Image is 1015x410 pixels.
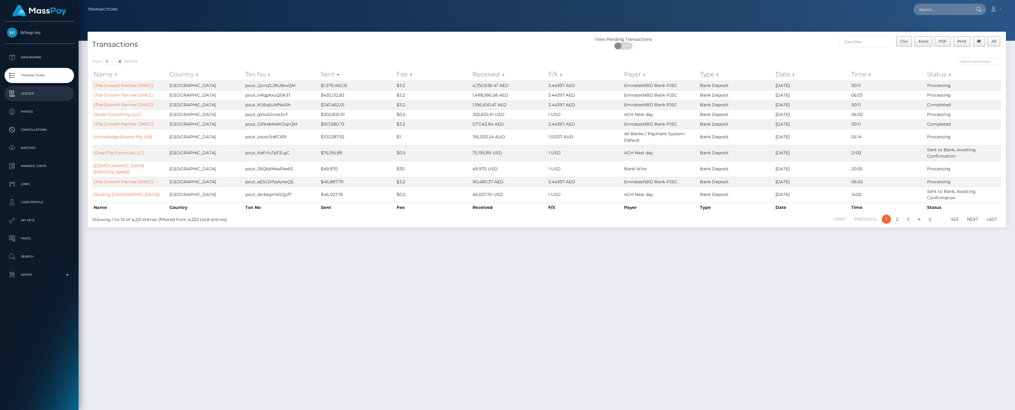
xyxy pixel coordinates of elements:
td: $46,887.79 [319,177,395,187]
td: $3.2 [395,81,471,90]
td: [DATE] [774,161,850,177]
td: $302,835.91 [319,110,395,119]
td: Bank Deposit [698,177,774,187]
td: Sent to Bank, Awaiting Confirmation [926,145,1001,161]
td: 577,143.84 AED [471,119,547,129]
td: [GEOGRAPHIC_DATA] [168,129,244,145]
p: Payees [7,107,72,116]
img: Whop Inc [7,27,17,38]
a: [DEMOGRAPHIC_DATA] [PERSON_NAME] [94,163,144,175]
td: 161,480.37 AED [471,177,547,187]
p: Links [7,180,72,189]
a: API Keys [5,213,74,228]
button: CSV [896,36,912,46]
td: $0.5 [395,110,471,119]
td: [GEOGRAPHIC_DATA] [168,81,244,90]
td: pout_GPk4bK4WOqrQM [244,119,320,129]
th: Fee [395,203,471,212]
th: Payer: activate to sort column ascending [623,68,698,80]
td: $3.2 [395,90,471,100]
td: [DATE] [774,110,850,119]
button: All [988,36,1000,46]
td: 3.44397 AED [547,177,623,187]
td: Processing [926,161,1001,177]
a: Manage Users [5,159,74,174]
p: API Keys [7,216,72,225]
a: (The Growth Partner DMCC) [94,121,153,127]
span: Whop Inc [5,30,74,35]
td: 06:03 [850,90,926,100]
a: Search [5,249,74,264]
td: $46,027.76 [319,187,395,203]
a: (The Growth Partner DMCC) [94,179,153,184]
td: [DATE] [774,177,850,187]
th: Status [926,203,1001,212]
button: Print [953,36,971,46]
td: pout_gxIw5JcwsJicF [244,110,320,119]
th: Country: activate to sort column ascending [168,68,244,80]
a: 423 [948,215,962,224]
td: Bank Deposit [698,110,774,119]
td: 00:11 [850,100,926,110]
td: [DATE] [774,81,850,90]
td: Bank Deposit [698,187,774,203]
button: Column visibility [973,36,985,46]
p: Admin [7,270,72,279]
td: $0.5 [395,145,471,161]
p: Transactions [7,71,72,80]
a: Admin [5,267,74,282]
a: Next [964,215,981,224]
a: Payees [5,104,74,119]
th: Payer [623,203,698,212]
td: 4,750,936.47 AED [471,81,547,90]
a: User Profile [5,195,74,210]
td: [GEOGRAPHIC_DATA] [168,100,244,110]
a: Cancellations [5,122,74,137]
a: Dashboard [5,50,74,65]
th: F/X: activate to sort column ascending [547,68,623,80]
td: 06:03 [850,177,926,187]
td: Bank Deposit [698,90,774,100]
a: (Scaling [GEOGRAPHIC_DATA]) [94,192,160,197]
td: pout_KU6qIUAfNol5h [244,100,320,110]
p: Batches [7,143,72,152]
th: Status: activate to sort column ascending [926,68,1001,80]
td: [GEOGRAPHIC_DATA] [168,161,244,177]
td: 156,003.24 AUD [471,129,547,145]
td: $435,132.83 [319,90,395,100]
td: 49,970 USD [471,161,547,177]
span: ACH Next day [624,112,653,117]
th: Time [850,203,926,212]
p: User Profile [7,198,72,207]
td: $3.2 [395,177,471,187]
a: (Knowledge Events Pty Ltd) [94,134,152,139]
td: Sent to Bank, Awaiting Confirmation [926,187,1001,203]
select: Showentries [102,58,125,65]
td: Processing [926,129,1001,145]
span: EmiratesNBD Bank PJSC [624,83,677,88]
td: $347,462.01 [319,100,395,110]
th: Fee: activate to sort column ascending [395,68,471,80]
span: EmiratesNBD Bank PJSC [624,121,677,127]
td: Completed [926,100,1001,110]
a: (The Growth Partner DMCC) [94,83,153,88]
a: Batches [5,140,74,155]
th: Date [774,203,850,212]
td: 05:14 [850,129,926,145]
button: PDF [935,36,951,46]
span: EmiratesNBD Bank PJSC [624,102,677,107]
td: pout_eEScDPpAy4sQE [244,177,320,187]
p: Search [7,252,72,261]
td: 1,196,650.47 AED [471,100,547,110]
span: Bank Wire [624,166,646,171]
img: MassPay Logo [12,5,66,17]
a: (Koda Consulting LLC) [94,112,141,117]
td: 06:02 [850,110,926,119]
td: 00:11 [850,81,926,90]
td: 1 USD [547,110,623,119]
td: pout_05QbXMsePae6S [244,161,320,177]
a: (The Growth Partner DMCC) [94,102,153,107]
td: [DATE] [774,129,850,145]
td: pout_dicbagmkSQyfT [244,187,320,203]
td: Bank Deposit [698,119,774,129]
